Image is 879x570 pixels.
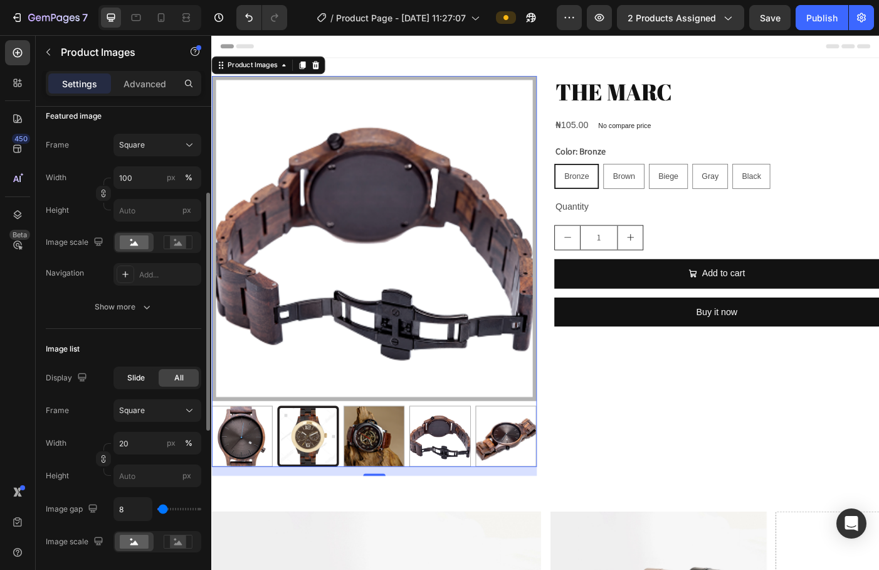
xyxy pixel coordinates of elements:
span: Slide [127,372,145,384]
input: px% [113,166,201,189]
label: Width [46,172,66,183]
span: Bronze [397,154,425,164]
p: Advanced [124,77,166,90]
div: Add... [139,269,198,281]
span: px [182,205,191,215]
button: Save [749,5,791,30]
span: px [182,471,191,480]
div: Open Intercom Messenger [836,508,866,539]
button: px [181,170,196,185]
iframe: Design area [211,35,879,570]
button: 2 products assigned [617,5,744,30]
span: All [174,372,184,384]
button: Publish [796,5,848,30]
span: Save [760,13,781,23]
div: 450 [12,134,30,144]
span: Square [119,405,145,416]
div: Beta [9,230,30,240]
div: Featured image [46,110,102,122]
p: 7 [82,10,88,25]
div: ₦105.00 [386,92,426,112]
div: Image scale [46,234,106,251]
div: Add to cart [552,260,601,278]
span: / [330,11,334,24]
button: Buy it now [386,296,752,329]
p: Settings [62,77,97,90]
button: increment [458,215,486,242]
legend: Color: Bronze [386,122,445,140]
div: Quantity [386,183,752,204]
div: px [167,172,176,183]
button: % [164,436,179,451]
span: Square [119,139,145,151]
span: Black [597,154,619,164]
input: px [113,199,201,222]
h2: THE MARC [386,46,752,82]
button: Add to cart [386,252,752,286]
input: px% [113,432,201,454]
div: Image list [46,343,80,355]
p: Product Images [61,45,167,60]
div: Buy it now [546,303,592,321]
label: Width [46,438,66,449]
div: % [185,172,192,183]
span: Gray [552,154,571,164]
div: Show more [95,301,153,313]
input: quantity [415,215,458,242]
div: Publish [806,11,838,24]
div: Navigation [46,267,84,279]
button: Square [113,134,201,156]
span: Product Page - [DATE] 11:27:07 [336,11,466,24]
div: Image gap [46,501,100,518]
input: Auto [114,498,152,520]
div: Display [46,370,90,387]
label: Frame [46,139,69,151]
div: Image scale [46,534,106,551]
div: px [167,438,176,449]
input: px [113,465,201,487]
button: Square [113,399,201,422]
span: Brown [452,154,477,164]
button: decrement [387,215,415,242]
label: Height [46,470,69,481]
span: 2 products assigned [628,11,716,24]
div: % [185,438,192,449]
p: No compare price [436,99,495,106]
span: Biege [503,154,526,164]
label: Height [46,205,69,216]
button: % [164,170,179,185]
label: Frame [46,405,69,416]
div: Undo/Redo [236,5,287,30]
button: Show more [46,296,201,318]
button: px [181,436,196,451]
button: 7 [5,5,93,30]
